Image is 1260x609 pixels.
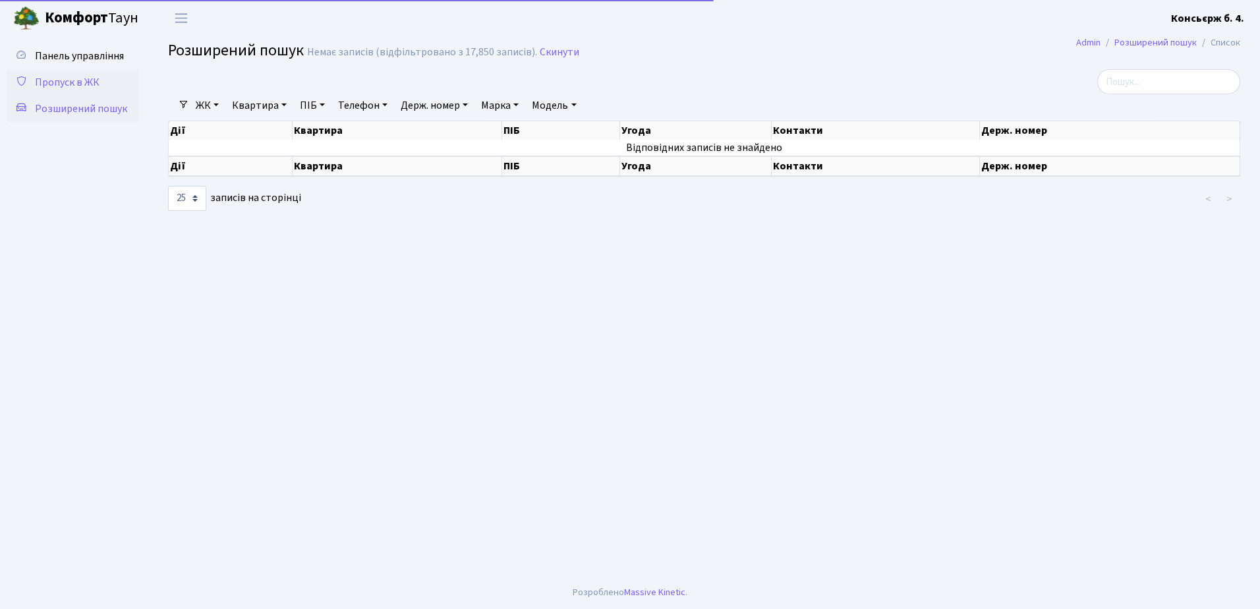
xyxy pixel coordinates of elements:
th: Квартира [293,156,502,176]
th: Держ. номер [980,156,1240,176]
th: Держ. номер [980,121,1240,140]
label: записів на сторінці [168,186,301,211]
th: Угода [620,156,772,176]
li: Список [1197,36,1240,50]
td: Відповідних записів не знайдено [169,140,1240,156]
a: ЖК [190,94,224,117]
a: Панель управління [7,43,138,69]
span: Розширений пошук [35,101,127,116]
a: Марка [476,94,524,117]
nav: breadcrumb [1056,29,1260,57]
span: Розширений пошук [168,39,304,62]
a: Держ. номер [395,94,473,117]
th: Квартира [293,121,502,140]
a: Скинути [540,46,579,59]
span: Таун [45,7,138,30]
b: Комфорт [45,7,108,28]
a: Розширений пошук [1114,36,1197,49]
select: записів на сторінці [168,186,206,211]
th: Угода [620,121,772,140]
a: Модель [527,94,581,117]
th: Контакти [772,121,980,140]
a: Розширений пошук [7,96,138,122]
th: Дії [169,156,293,176]
span: Пропуск в ЖК [35,75,100,90]
a: Квартира [227,94,292,117]
div: Немає записів (відфільтровано з 17,850 записів). [307,46,537,59]
a: Massive Kinetic [624,585,685,599]
input: Пошук... [1097,69,1240,94]
a: ПІБ [295,94,330,117]
th: ПІБ [502,121,620,140]
a: Admin [1076,36,1101,49]
button: Переключити навігацію [165,7,198,29]
th: Дії [169,121,293,140]
th: ПІБ [502,156,620,176]
img: logo.png [13,5,40,32]
a: Пропуск в ЖК [7,69,138,96]
th: Контакти [772,156,980,176]
a: Телефон [333,94,393,117]
span: Панель управління [35,49,124,63]
div: Розроблено . [573,585,687,600]
a: Консьєрж б. 4. [1171,11,1244,26]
